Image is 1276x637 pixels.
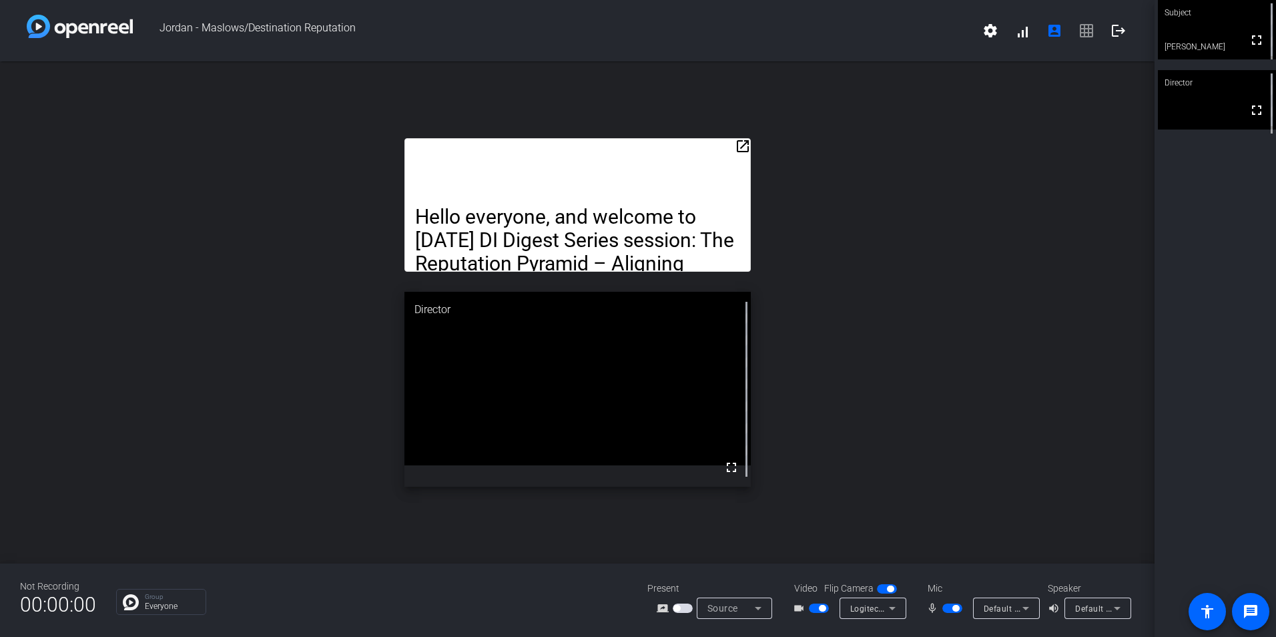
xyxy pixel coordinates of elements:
mat-icon: accessibility [1199,604,1215,620]
p: Group [145,594,199,600]
span: Jordan - Maslows/Destination Reputation [133,15,974,47]
img: white-gradient.svg [27,15,133,38]
mat-icon: fullscreen [1249,32,1265,48]
mat-icon: screen_share_outline [657,600,673,616]
div: Speaker [1048,582,1128,596]
mat-icon: fullscreen [723,459,739,475]
mat-icon: account_box [1046,23,1062,39]
div: Director [1158,70,1276,95]
span: Source [707,603,738,614]
span: Default - Microphone (Logitech BRIO) [984,603,1127,614]
div: Mic [914,582,1048,596]
mat-icon: message [1243,604,1259,620]
mat-icon: fullscreen [1249,102,1265,118]
p: Hello everyone, and welcome to [DATE] DI Digest Series session: The Reputation Pyramid – Aligning... [415,205,740,322]
mat-icon: settings [982,23,998,39]
span: 00:00:00 [20,588,96,621]
div: Director [404,292,751,328]
span: Video [794,582,818,596]
mat-icon: open_in_new [735,138,751,154]
mat-icon: logout [1110,23,1127,39]
div: Not Recording [20,580,96,594]
span: Flip Camera [824,582,874,596]
mat-icon: volume_up [1048,600,1064,616]
img: Chat Icon [123,594,139,610]
mat-icon: videocam_outline [793,600,809,616]
button: signal_cellular_alt [1006,15,1038,47]
div: Present [647,582,781,596]
p: Everyone [145,602,199,610]
mat-icon: mic_none [926,600,942,616]
span: Logitech BRIO (046d:085e) [850,603,954,614]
